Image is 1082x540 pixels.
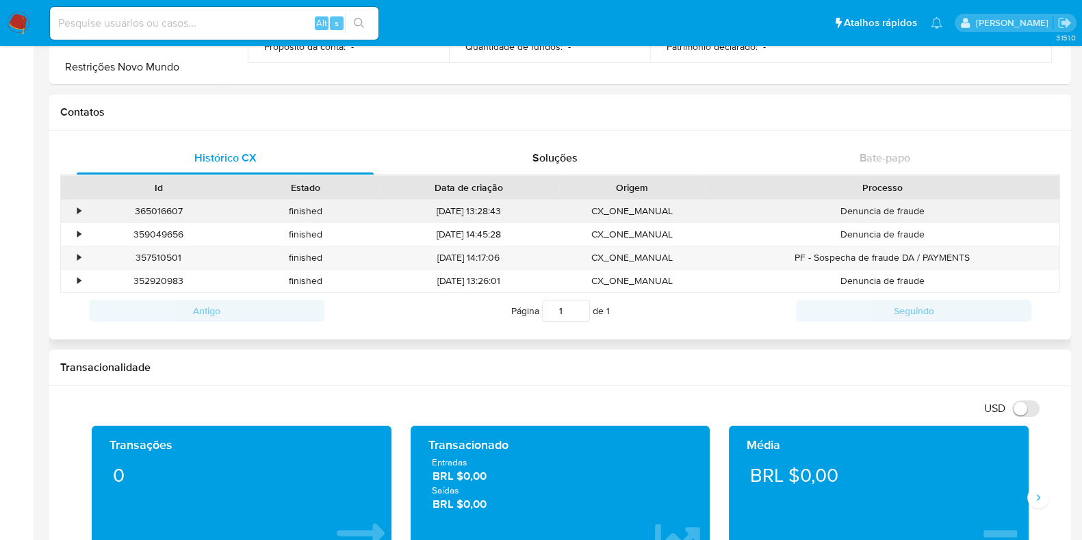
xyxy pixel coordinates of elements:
div: 357510501 [85,246,232,269]
div: 365016607 [85,200,232,222]
span: 3.151.0 [1055,32,1075,43]
a: Notificações [931,17,942,29]
div: Denuncia de fraude [706,200,1059,222]
p: - [763,40,766,53]
div: Estado [242,181,370,194]
button: Antigo [89,300,324,322]
p: Patrimônio declarado : [667,40,758,53]
div: • [77,274,81,287]
div: [DATE] 13:26:01 [379,270,558,292]
p: - [568,40,571,53]
div: • [77,251,81,264]
button: Seguindo [796,300,1031,322]
div: CX_ONE_MANUAL [558,200,706,222]
div: finished [232,223,379,246]
button: search-icon [345,14,373,33]
div: • [77,205,81,218]
div: [DATE] 13:28:43 [379,200,558,222]
span: Página de [511,300,610,322]
span: Histórico CX [194,150,257,166]
span: 1 [606,304,610,318]
h1: Transacionalidade [60,361,1060,374]
div: 352920983 [85,270,232,292]
div: Denuncia de fraude [706,270,1059,292]
div: [DATE] 14:45:28 [379,223,558,246]
span: Soluções [532,150,578,166]
button: Restrições Novo Mundo [53,51,224,83]
div: CX_ONE_MANUAL [558,270,706,292]
div: • [77,228,81,241]
span: s [335,16,339,29]
p: Propósito da conta : [264,40,346,53]
h1: Contatos [60,105,1060,119]
p: - [351,40,354,53]
div: Processo [715,181,1050,194]
div: finished [232,270,379,292]
div: Origem [568,181,696,194]
span: Bate-papo [860,150,910,166]
div: finished [232,200,379,222]
div: CX_ONE_MANUAL [558,223,706,246]
input: Pesquise usuários ou casos... [50,14,378,32]
div: Data de criação [389,181,549,194]
div: [DATE] 14:17:06 [379,246,558,269]
div: Id [94,181,222,194]
div: PF - Sospecha de fraude DA / PAYMENTS [706,246,1059,269]
p: Quantidade de fundos : [465,40,563,53]
span: Alt [316,16,327,29]
p: magno.ferreira@mercadopago.com.br [975,16,1053,29]
div: Denuncia de fraude [706,223,1059,246]
div: finished [232,246,379,269]
span: Atalhos rápidos [844,16,917,30]
div: CX_ONE_MANUAL [558,246,706,269]
a: Sair [1057,16,1072,30]
div: 359049656 [85,223,232,246]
